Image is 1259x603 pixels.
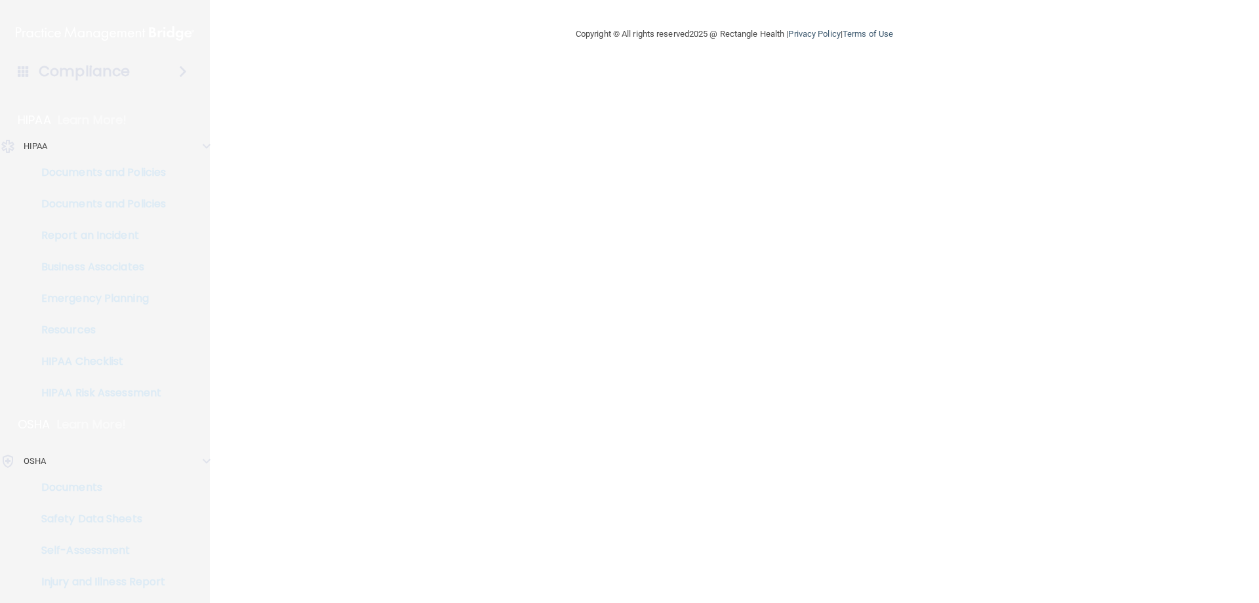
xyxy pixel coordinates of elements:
a: Terms of Use [843,29,893,39]
p: Business Associates [9,260,188,274]
p: Emergency Planning [9,292,188,305]
p: HIPAA Risk Assessment [9,386,188,400]
p: Learn More! [57,417,127,432]
p: Resources [9,323,188,337]
img: PMB logo [16,20,194,47]
h4: Compliance [39,62,130,81]
div: Copyright © All rights reserved 2025 @ Rectangle Health | | [495,13,974,55]
p: Documents [9,481,188,494]
p: Safety Data Sheets [9,512,188,526]
p: OSHA [18,417,50,432]
p: Learn More! [58,112,127,128]
p: Injury and Illness Report [9,575,188,589]
p: HIPAA [18,112,51,128]
p: Documents and Policies [9,198,188,211]
p: Documents and Policies [9,166,188,179]
p: OSHA [24,453,46,469]
p: HIPAA Checklist [9,355,188,368]
p: Report an Incident [9,229,188,242]
p: Self-Assessment [9,544,188,557]
a: Privacy Policy [788,29,840,39]
p: HIPAA [24,138,48,154]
